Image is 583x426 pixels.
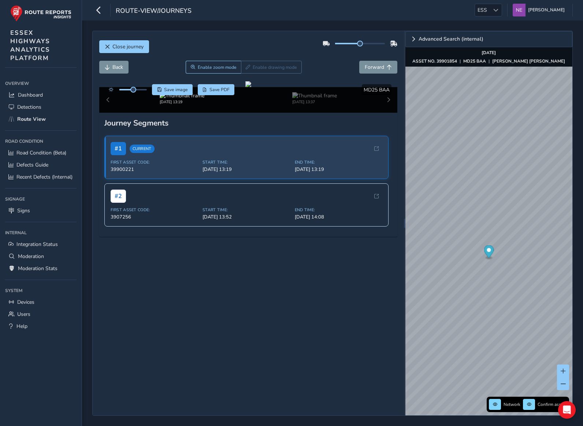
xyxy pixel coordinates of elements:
span: Save PDF [209,87,230,93]
span: [PERSON_NAME] [528,4,565,16]
span: 3907256 [111,214,198,220]
span: [DATE] 13:19 [295,166,383,173]
a: Recent Defects (Internal) [5,171,77,183]
span: Confirm assets [538,401,567,407]
button: Save [152,84,193,95]
span: First Asset Code: [111,207,198,213]
span: 39900221 [111,166,198,173]
a: Moderation [5,250,77,262]
span: Signs [17,207,30,214]
span: Help [16,323,27,330]
a: Defects Guide [5,159,77,171]
a: Devices [5,296,77,308]
img: Thumbnail frame [292,92,337,99]
span: route-view/journeys [116,6,192,16]
span: Network [504,401,520,407]
a: Dashboard [5,89,77,101]
div: Open Intercom Messenger [558,401,576,419]
span: ESS [475,4,490,16]
span: Moderation Stats [18,265,57,272]
span: [DATE] 13:19 [203,166,290,173]
a: Signs [5,205,77,217]
span: Close journey [112,43,144,50]
img: diamond-layout [513,4,526,16]
div: Journey Segments [104,118,393,128]
button: Forward [359,61,397,74]
span: End Time: [295,160,383,165]
a: Integration Status [5,238,77,250]
strong: MD25 BAA [463,58,486,64]
a: Users [5,308,77,320]
span: Advanced Search (internal) [419,37,483,42]
span: Forward [365,64,384,71]
span: Enable zoom mode [198,64,237,70]
span: Start Time: [203,160,290,165]
span: Recent Defects (Internal) [16,173,73,180]
a: Moderation Stats [5,262,77,274]
button: [PERSON_NAME] [513,4,567,16]
div: Internal [5,227,77,238]
span: [DATE] 14:08 [295,214,383,220]
span: Users [17,311,30,318]
button: Close journey [99,40,149,53]
span: Route View [17,116,46,123]
img: rr logo [10,5,71,22]
strong: [PERSON_NAME] [PERSON_NAME] [492,58,565,64]
img: Thumbnail frame [160,92,204,99]
div: System [5,285,77,296]
span: # 1 [111,142,126,155]
div: [DATE] 13:37 [292,99,337,105]
span: Save image [164,87,188,93]
a: Route View [5,113,77,125]
span: Integration Status [16,241,58,248]
div: | | [412,58,565,64]
span: MD25 BAA [364,86,390,93]
span: # 2 [111,190,126,203]
span: Road Condition (Beta) [16,149,66,156]
div: Road Condition [5,136,77,147]
span: ESSEX HIGHWAYS ANALYTICS PLATFORM [10,29,50,62]
a: Road Condition (Beta) [5,147,77,159]
a: Expand [405,31,573,47]
span: Detections [17,104,41,111]
span: End Time: [295,207,383,213]
button: PDF [198,84,235,95]
span: [DATE] 13:52 [203,214,290,220]
strong: ASSET NO. 39901854 [412,58,457,64]
a: Detections [5,101,77,113]
a: Help [5,320,77,332]
span: Moderation [18,253,44,260]
button: Back [99,61,129,74]
button: Zoom [186,61,241,74]
div: Signage [5,194,77,205]
span: Defects Guide [16,161,48,168]
div: [DATE] 13:19 [160,99,204,105]
span: First Asset Code: [111,160,198,165]
div: Overview [5,78,77,89]
strong: [DATE] [482,50,496,56]
span: Start Time: [203,207,290,213]
div: Map marker [484,245,494,260]
span: Dashboard [18,91,43,98]
span: Devices [17,299,34,306]
span: Back [112,64,123,71]
span: Current [130,145,155,153]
